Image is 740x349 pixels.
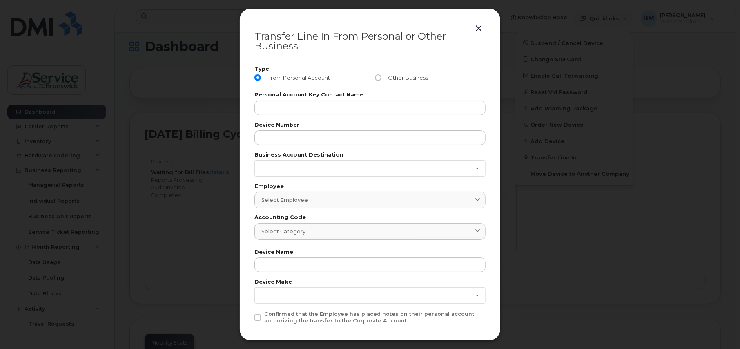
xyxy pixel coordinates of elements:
div: Transfer Line In From Personal or Other Business [254,31,486,51]
label: Device Name [254,250,486,255]
label: Device Make [254,280,486,285]
a: Select category [254,223,486,240]
label: Accounting Code [254,215,486,220]
label: Type [254,67,486,72]
span: Other Business [385,74,428,81]
label: Employee [254,184,486,189]
a: Select employee [254,192,486,208]
span: Select employee [261,196,308,204]
label: Personal Account Key Contact Name [254,92,486,98]
span: Confirmed that the Employee has placed notes on their personal account authorizing the transfer t... [264,311,474,324]
input: Other Business [375,74,381,81]
span: Select category [261,228,305,235]
label: Device Number [254,123,486,128]
label: Business Account Destination [254,152,486,158]
input: From Personal Account [254,74,261,81]
span: From Personal Account [264,74,330,81]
